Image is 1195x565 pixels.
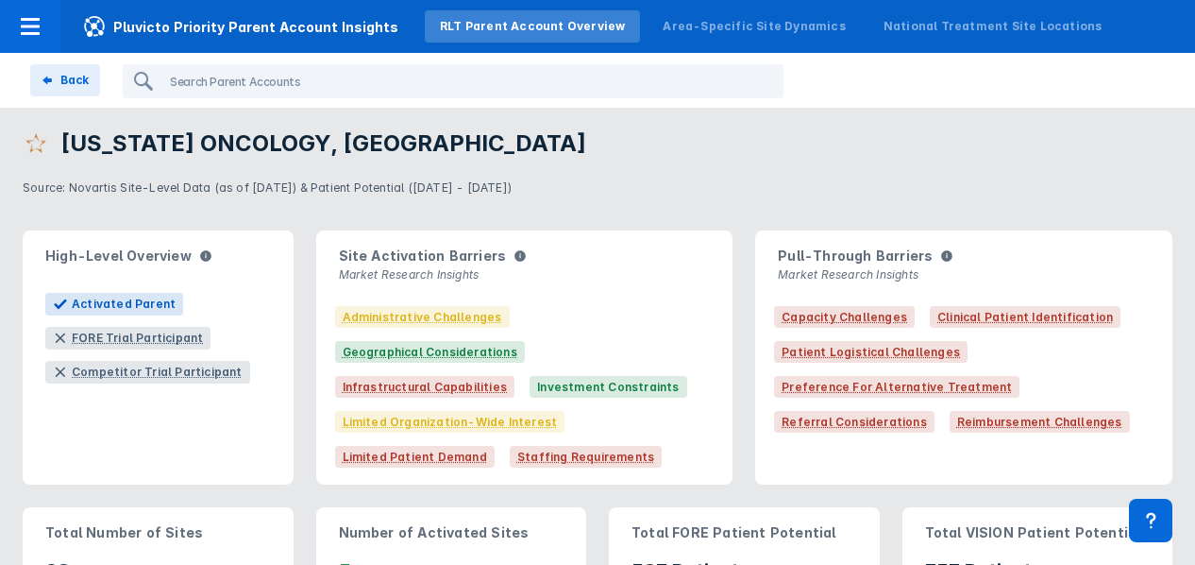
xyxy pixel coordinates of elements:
input: Search Parent Accounts [162,66,729,96]
span: High-Level Overview [45,246,199,266]
span: Pull-Through Barriers [778,246,940,266]
span: Infrastructural Capabilities [343,380,508,394]
div: Back [60,72,89,89]
div: RLT Parent Account Overview [440,18,625,35]
h3: [US_STATE] ONCOLOGY, [GEOGRAPHIC_DATA] [60,132,586,155]
img: texas-oncology [23,130,49,157]
span: Reimbursement Challenges [957,415,1122,429]
p: Total FORE Patient Potential [631,522,857,543]
p: Market Research Insights [339,266,711,283]
span: Limited Patient Demand [343,450,487,464]
span: Preference for Alternative Treatment [782,380,1012,394]
span: Clinical Patient Identification [937,310,1113,324]
div: Competitor Trial Participant [72,365,243,379]
div: FORE Trial Participant [72,331,203,345]
p: Total VISION Patient Potential [925,522,1151,543]
span: Administrative Challenges [343,310,502,324]
span: Patient Logistical Challenges [782,345,960,359]
span: Staffing Requirements [517,450,654,464]
p: Total Number of Sites [45,522,271,543]
a: National Treatment Site Locations [868,10,1118,43]
span: Limited Organization-Wide Interest [343,415,558,429]
p: Source: Novartis Site-Level Data (as of [DATE]) & Patient Potential ([DATE] - [DATE]) [23,172,1172,197]
a: RLT Parent Account Overview [425,10,640,43]
span: Referral Considerations [782,415,927,429]
a: Area-Specific Site Dynamics [648,10,860,43]
span: Geographical Considerations [343,345,517,359]
span: Site Activation Barriers [339,246,514,266]
div: Area-Specific Site Dynamics [663,18,845,35]
div: Contact Support [1129,499,1172,542]
span: Capacity Challenges [782,310,907,324]
p: Market Research Insights [778,266,1150,283]
button: Back [30,64,100,96]
p: Number of Activated Sites [339,522,564,543]
span: Investment Constraints [537,380,679,394]
span: Pluvicto Priority Parent Account Insights [60,15,421,38]
div: National Treatment Site Locations [884,18,1102,35]
span: Activated Parent [72,296,176,313]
